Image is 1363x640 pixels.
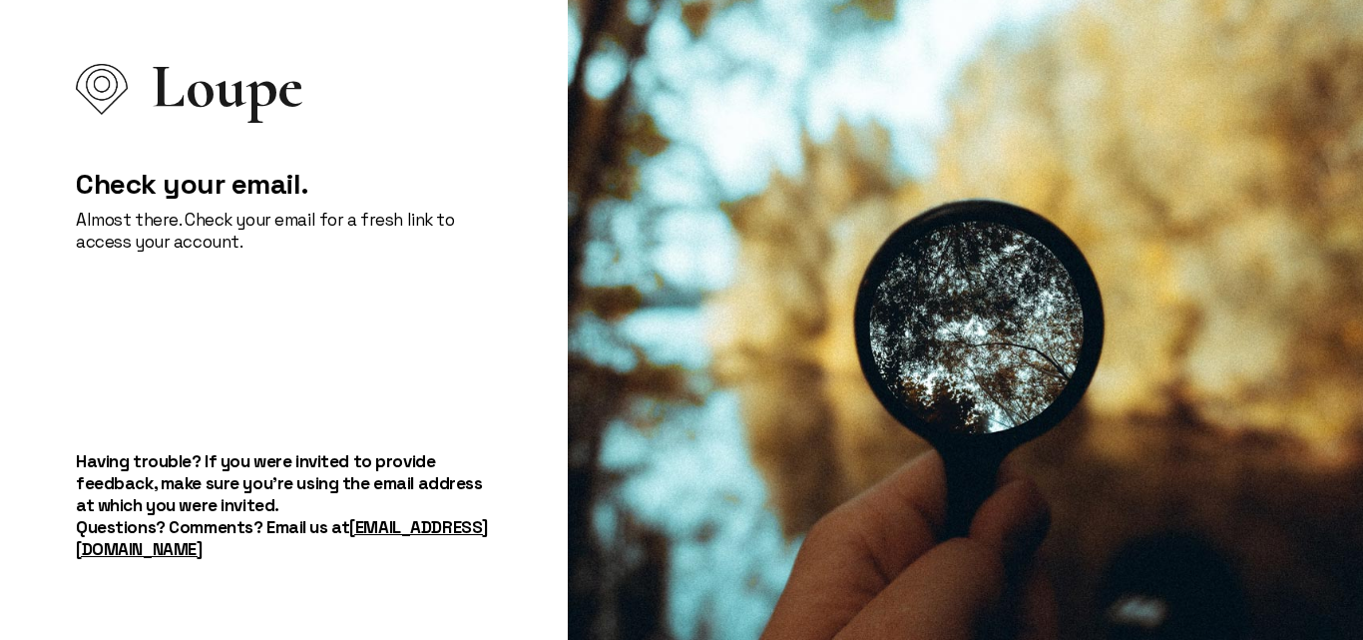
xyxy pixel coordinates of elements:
[76,64,128,115] img: Loupe Logo
[76,450,492,560] h5: Having trouble? If you were invited to provide feedback, make sure you're using the email address...
[152,76,303,98] span: Loupe
[76,209,492,253] p: Almost there. Check your email for a fresh link to access your account.
[76,167,492,201] h2: Check your email.
[76,516,488,560] a: [EMAIL_ADDRESS][DOMAIN_NAME]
